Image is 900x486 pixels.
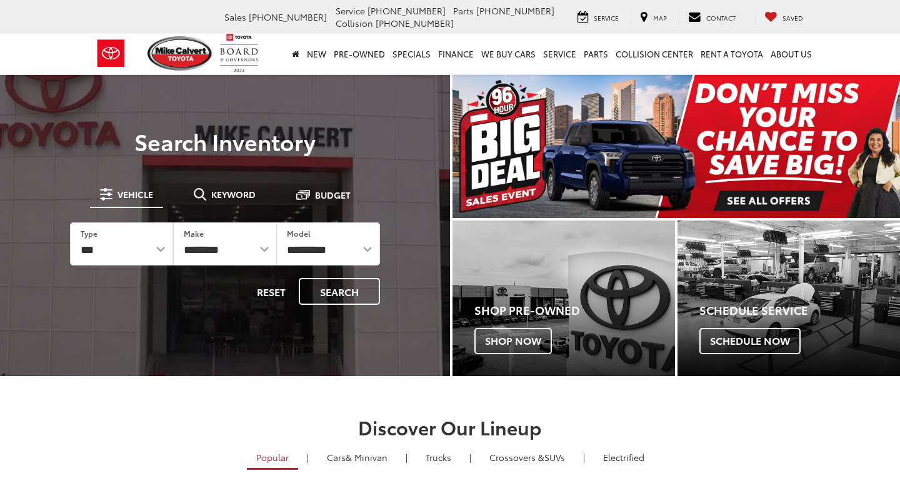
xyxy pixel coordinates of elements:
[580,451,588,464] li: |
[184,228,204,239] label: Make
[453,4,474,17] span: Parts
[87,33,134,74] img: Toyota
[330,34,389,74] a: Pre-Owned
[477,34,539,74] a: WE BUY CARS
[474,328,552,354] span: Shop Now
[147,36,214,71] img: Mike Calvert Toyota
[489,451,544,464] span: Crossovers &
[782,13,803,22] span: Saved
[117,190,153,199] span: Vehicle
[336,17,373,29] span: Collision
[631,11,676,24] a: Map
[367,4,446,17] span: [PHONE_NUMBER]
[452,75,900,218] img: Big Deal Sales Event
[304,451,312,464] li: |
[224,11,246,23] span: Sales
[249,11,327,23] span: [PHONE_NUMBER]
[452,221,675,376] a: Shop Pre-Owned Shop Now
[52,129,397,154] h3: Search Inventory
[315,191,351,199] span: Budget
[480,447,574,468] a: SUVs
[697,34,767,74] a: Rent a Toyota
[9,417,891,437] h2: Discover Our Lineup
[247,447,298,470] a: Popular
[699,304,900,317] h4: Schedule Service
[677,221,900,376] a: Schedule Service Schedule Now
[376,17,454,29] span: [PHONE_NUMBER]
[402,451,411,464] li: |
[211,190,256,199] span: Keyword
[474,304,675,317] h4: Shop Pre-Owned
[767,34,816,74] a: About Us
[389,34,434,74] a: Specials
[452,75,900,218] section: Carousel section with vehicle pictures - may contain disclaimers.
[653,13,667,22] span: Map
[466,451,474,464] li: |
[81,228,97,239] label: Type
[287,228,311,239] label: Model
[594,13,619,22] span: Service
[303,34,330,74] a: New
[416,447,461,468] a: Trucks
[755,11,812,24] a: My Saved Vehicles
[452,221,675,376] div: Toyota
[317,447,397,468] a: Cars
[299,278,380,305] button: Search
[346,451,387,464] span: & Minivan
[594,447,654,468] a: Electrified
[452,75,900,218] div: carousel slide number 1 of 1
[246,278,296,305] button: Reset
[677,221,900,376] div: Toyota
[706,13,736,22] span: Contact
[476,4,554,17] span: [PHONE_NUMBER]
[699,328,801,354] span: Schedule Now
[434,34,477,74] a: Finance
[568,11,628,24] a: Service
[288,34,303,74] a: Home
[612,34,697,74] a: Collision Center
[580,34,612,74] a: Parts
[679,11,745,24] a: Contact
[336,4,365,17] span: Service
[539,34,580,74] a: Service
